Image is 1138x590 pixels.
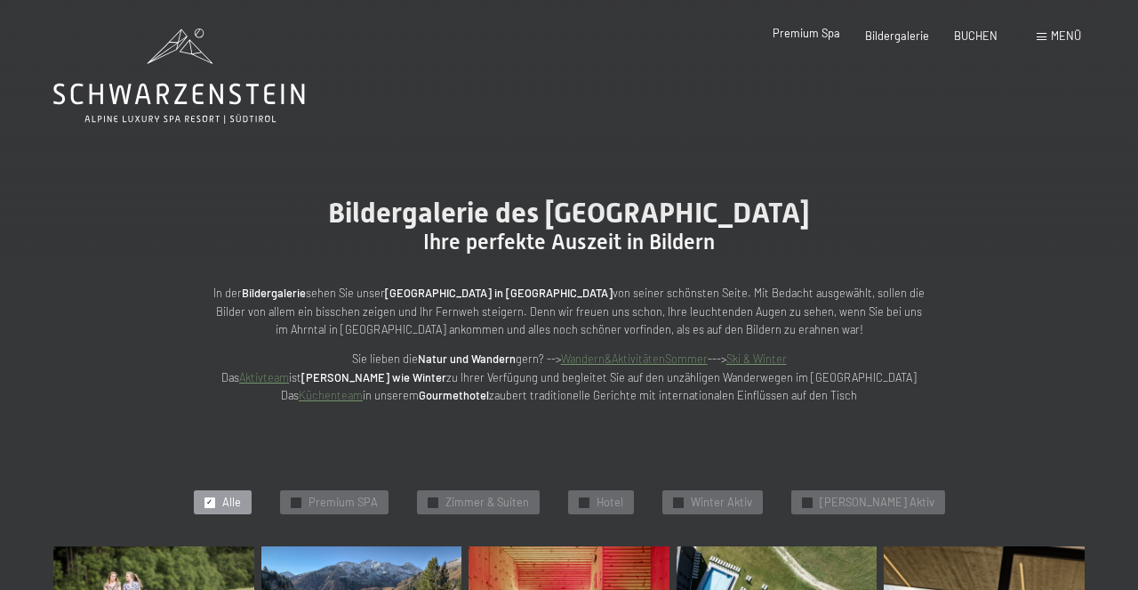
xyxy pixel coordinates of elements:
[222,495,241,511] span: Alle
[820,495,934,511] span: [PERSON_NAME] Aktiv
[213,284,925,338] p: In der sehen Sie unser von seiner schönsten Seite. Mit Bedacht ausgewählt, sollen die Bilder von ...
[429,497,436,507] span: ✓
[423,230,715,255] span: Ihre perfekte Auszeit in Bildern
[418,352,516,366] strong: Natur und Wandern
[561,352,708,366] a: Wandern&AktivitätenSommer
[213,350,925,404] p: Sie lieben die gern? --> ---> Das ist zu Ihrer Verfügung und begleitet Sie auf den unzähligen Wan...
[675,497,681,507] span: ✓
[581,497,587,507] span: ✓
[301,370,446,384] strong: [PERSON_NAME] wie Winter
[597,495,623,511] span: Hotel
[691,495,752,511] span: Winter Aktiv
[309,495,378,511] span: Premium SPA
[419,388,489,402] strong: Gourmethotel
[773,26,840,40] a: Premium Spa
[954,28,998,43] a: BUCHEN
[299,388,363,402] a: Küchenteam
[328,196,810,230] span: Bildergalerie des [GEOGRAPHIC_DATA]
[385,286,613,300] strong: [GEOGRAPHIC_DATA] in [GEOGRAPHIC_DATA]
[804,497,810,507] span: ✓
[726,352,787,366] a: Ski & Winter
[239,370,289,384] a: Aktivteam
[242,286,306,300] strong: Bildergalerie
[865,28,929,43] a: Bildergalerie
[445,495,529,511] span: Zimmer & Suiten
[1051,28,1081,43] span: Menü
[293,497,299,507] span: ✓
[206,497,212,507] span: ✓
